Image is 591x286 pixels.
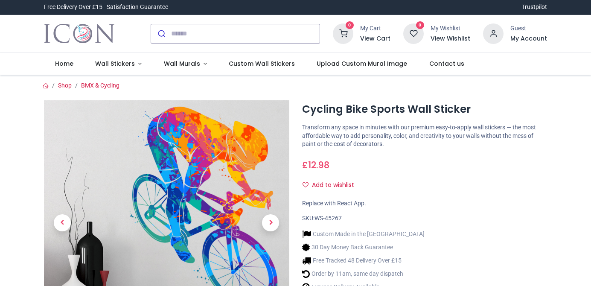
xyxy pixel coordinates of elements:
[303,182,309,188] i: Add to wishlist
[510,24,547,33] div: Guest
[84,53,153,75] a: Wall Stickers
[153,53,218,75] a: Wall Murals
[522,3,547,12] a: Trustpilot
[44,22,114,46] img: Icon Wall Stickers
[510,35,547,43] a: My Account
[302,199,547,208] div: Replace with React App.
[302,214,547,223] div: SKU:
[302,230,425,239] li: Custom Made in the [GEOGRAPHIC_DATA]
[302,178,361,193] button: Add to wishlistAdd to wishlist
[302,123,547,149] p: Transform any space in minutes with our premium easy-to-apply wall stickers — the most affordable...
[416,21,424,29] sup: 0
[302,256,425,265] li: Free Tracked 48 Delivery Over £15
[262,214,279,231] span: Next
[58,82,72,89] a: Shop
[403,29,424,36] a: 0
[346,21,354,29] sup: 0
[360,24,390,33] div: My Cart
[333,29,353,36] a: 0
[302,102,547,117] h1: Cycling Bike Sports Wall Sticker
[81,82,119,89] a: BMX & Cycling
[314,215,342,222] span: WS-45267
[360,35,390,43] a: View Cart
[431,24,470,33] div: My Wishlist
[164,59,200,68] span: Wall Murals
[317,59,407,68] span: Upload Custom Mural Image
[431,35,470,43] a: View Wishlist
[429,59,464,68] span: Contact us
[95,59,135,68] span: Wall Stickers
[229,59,295,68] span: Custom Wall Stickers
[308,159,329,171] span: 12.98
[151,24,171,43] button: Submit
[55,59,73,68] span: Home
[302,159,329,171] span: £
[54,214,71,231] span: Previous
[44,3,168,12] div: Free Delivery Over £15 - Satisfaction Guarantee
[302,243,425,252] li: 30 Day Money Back Guarantee
[44,22,114,46] a: Logo of Icon Wall Stickers
[302,269,425,278] li: Order by 11am, same day dispatch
